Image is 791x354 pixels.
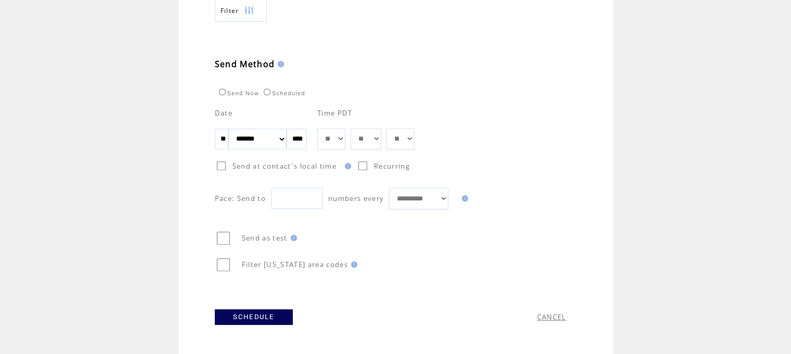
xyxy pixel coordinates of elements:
[275,61,284,67] img: help.gif
[374,161,410,171] span: Recurring
[242,233,288,243] span: Send as test
[537,312,566,322] a: CANCEL
[216,90,259,96] label: Send Now
[221,6,239,15] span: Show filters
[215,108,232,118] span: Date
[342,163,351,169] img: help.gif
[261,90,305,96] label: Scheduled
[328,194,384,203] span: numbers every
[232,161,336,171] span: Send at contact`s local time
[348,261,357,268] img: help.gif
[459,195,468,201] img: help.gif
[264,88,270,95] input: Scheduled
[317,108,353,118] span: Time PDT
[215,309,293,325] a: SCHEDULE
[242,260,348,269] span: Filter [US_STATE] area codes
[288,235,297,241] img: help.gif
[215,194,266,203] span: Pace: Send to
[215,58,275,70] span: Send Method
[219,88,226,95] input: Send Now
